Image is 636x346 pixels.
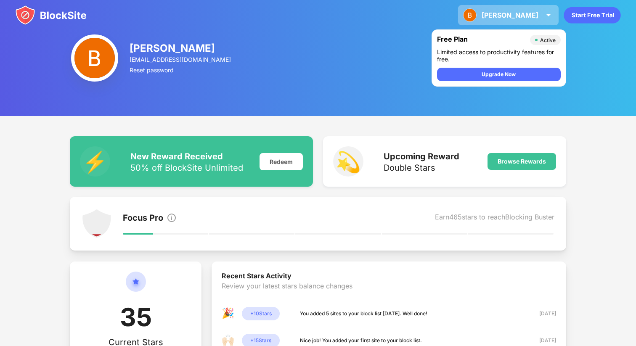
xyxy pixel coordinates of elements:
div: 50% off BlockSite Unlimited [130,164,243,172]
div: [PERSON_NAME] [130,42,232,54]
div: [EMAIL_ADDRESS][DOMAIN_NAME] [130,56,232,63]
div: 💫 [333,146,363,177]
div: Focus Pro [123,213,163,225]
div: Earn 465 stars to reach Blocking Buster [435,213,554,225]
div: Browse Rewards [498,158,546,165]
div: animation [564,7,621,24]
div: Reset password [130,66,232,74]
div: Upgrade Now [482,70,516,79]
img: ACg8ocLBv8xcjszIvwCyx6TF1aUWNYqNboq0dlxtJMSmD5IaXsmxIg=s96-c [71,34,118,82]
div: 35 [120,302,152,337]
div: Free Plan [437,35,526,45]
div: 🎉 [222,307,235,320]
div: [PERSON_NAME] [482,11,538,19]
div: Nice job! You added your first site to your block list. [300,336,422,345]
img: ACg8ocLBv8xcjszIvwCyx6TF1aUWNYqNboq0dlxtJMSmD5IaXsmxIg=s96-c [463,8,477,22]
div: You added 5 sites to your block list [DATE]. Well done! [300,309,427,318]
div: Recent Stars Activity [222,272,556,282]
img: info.svg [167,213,177,223]
div: Review your latest stars balance changes [222,282,556,307]
div: Upcoming Reward [384,151,459,161]
div: Limited access to productivity features for free. [437,48,561,63]
div: Redeem [260,153,303,170]
img: points-level-1.svg [82,209,112,239]
div: Double Stars [384,164,459,172]
img: blocksite-icon.svg [15,5,87,25]
div: ⚡️ [80,146,110,177]
div: + 10 Stars [242,307,280,320]
img: circle-star.svg [126,272,146,302]
div: Active [540,37,556,43]
div: [DATE] [526,336,556,345]
div: New Reward Received [130,151,243,161]
div: [DATE] [526,309,556,318]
